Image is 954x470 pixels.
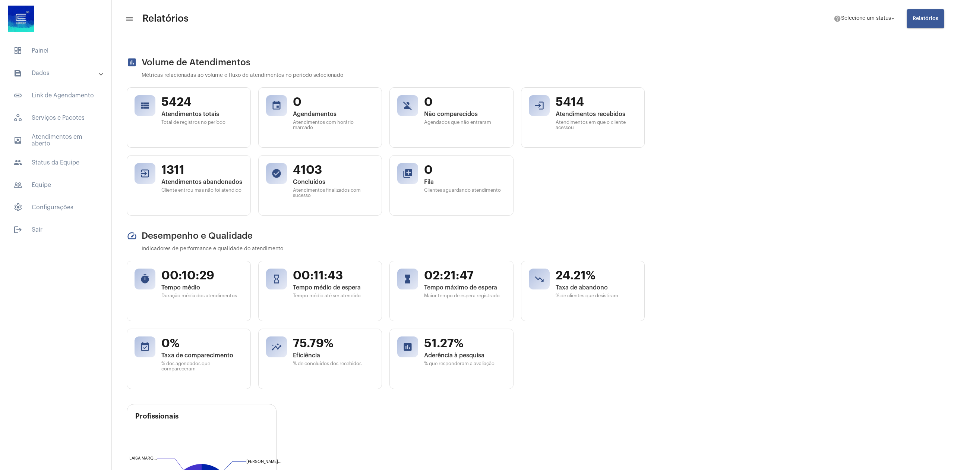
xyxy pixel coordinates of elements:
span: 5424 [161,95,243,109]
span: Não comparecidos [424,111,506,117]
span: sidenav icon [13,203,22,212]
span: Configurações [7,198,104,216]
mat-icon: hourglass_full [402,274,413,284]
span: Eficiência [293,352,375,359]
mat-icon: help [834,15,841,22]
mat-icon: trending_down [534,274,544,284]
mat-icon: speed [127,231,137,241]
span: Tempo máximo de espera [424,284,506,291]
mat-icon: exit_to_app [140,168,150,179]
span: 75.79% [293,336,375,351]
img: d4669ae0-8c07-2337-4f67-34b0df7f5ae4.jpeg [6,4,36,34]
span: 00:10:29 [161,269,243,283]
mat-icon: sidenav icon [13,136,22,145]
span: Atendimentos em que o cliente acessou [556,120,637,130]
span: Atendimentos abandonados [161,179,243,185]
mat-icon: assessment [127,57,137,68]
span: Equipe [7,176,104,194]
span: % dos agendados que compareceram [161,361,243,372]
mat-icon: event_available [140,342,150,352]
mat-icon: sidenav icon [13,225,22,234]
mat-icon: timer [140,274,150,284]
span: Cliente entrou mas não foi atendido [161,188,243,193]
span: Painel [7,42,104,60]
span: Link de Agendamento [7,87,104,104]
span: Atendimentos com horário marcado [293,120,375,130]
span: 1311 [161,163,243,177]
mat-icon: person_off [402,100,413,111]
span: % de concluídos dos recebidos [293,361,375,366]
mat-icon: poll [402,342,413,352]
mat-icon: sidenav icon [13,91,22,100]
span: Agendados que não entraram [424,120,506,125]
span: 02:21:47 [424,269,506,283]
mat-icon: hourglass_empty [271,274,282,284]
mat-icon: sidenav icon [125,15,133,23]
mat-icon: queue [402,168,413,179]
h3: Profissionais [135,413,276,446]
mat-icon: login [534,100,544,111]
span: Clientes aguardando atendimento [424,188,506,193]
text: LAISA MARQ... [129,456,157,460]
span: sidenav icon [13,113,22,122]
span: % que responderam a avaliação [424,361,506,366]
span: 0 [424,95,506,109]
span: Maior tempo de espera registrado [424,293,506,298]
span: Atendimentos finalizados com sucesso [293,188,375,198]
span: sidenav icon [13,46,22,55]
span: Atendimentos totais [161,111,243,117]
span: Serviços e Pacotes [7,109,104,127]
span: Relatórios [142,13,189,25]
span: Sair [7,221,104,239]
span: Status da Equipe [7,154,104,172]
mat-icon: event [271,100,282,111]
span: Concluídos [293,179,375,185]
mat-icon: view_list [140,100,150,111]
mat-icon: sidenav icon [13,69,22,78]
span: Tempo médio de espera [293,284,375,291]
button: Selecione um status [829,11,901,26]
text: [PERSON_NAME]... [246,459,281,463]
span: 0 [424,163,506,177]
button: Relatórios [907,9,944,28]
span: Taxa de abandono [556,284,637,291]
span: Fila [424,179,506,185]
mat-expansion-panel-header: sidenav iconDados [4,64,111,82]
span: Atendimentos recebidos [556,111,637,117]
span: Agendamentos [293,111,375,117]
p: Métricas relacionadas ao volume e fluxo de atendimentos no período selecionado [142,73,645,78]
p: Indicadores de performance e qualidade do atendimento [142,246,645,252]
span: 00:11:43 [293,269,375,283]
mat-icon: sidenav icon [13,181,22,189]
span: Tempo médio [161,284,243,291]
span: 4103 [293,163,375,177]
mat-icon: sidenav icon [13,158,22,167]
span: 51.27% [424,336,506,351]
span: 0 [293,95,375,109]
span: % de clientes que desistiram [556,293,637,298]
span: Selecione um status [841,16,891,21]
span: 0% [161,336,243,351]
mat-icon: insights [271,342,282,352]
mat-icon: arrow_drop_down [890,15,896,22]
span: 5414 [556,95,637,109]
mat-icon: check_circle [271,168,282,179]
span: Aderência à pesquisa [424,352,506,359]
span: Duração média dos atendimentos [161,293,243,298]
span: Relatórios [913,16,938,21]
span: Total de registros no período [161,120,243,125]
h2: Volume de Atendimentos [127,57,645,68]
span: Taxa de comparecimento [161,352,243,359]
span: Atendimentos em aberto [7,131,104,149]
mat-panel-title: Dados [13,69,99,78]
span: Tempo médio até ser atendido [293,293,375,298]
span: 24.21% [556,269,637,283]
h2: Desempenho e Qualidade [127,231,645,241]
